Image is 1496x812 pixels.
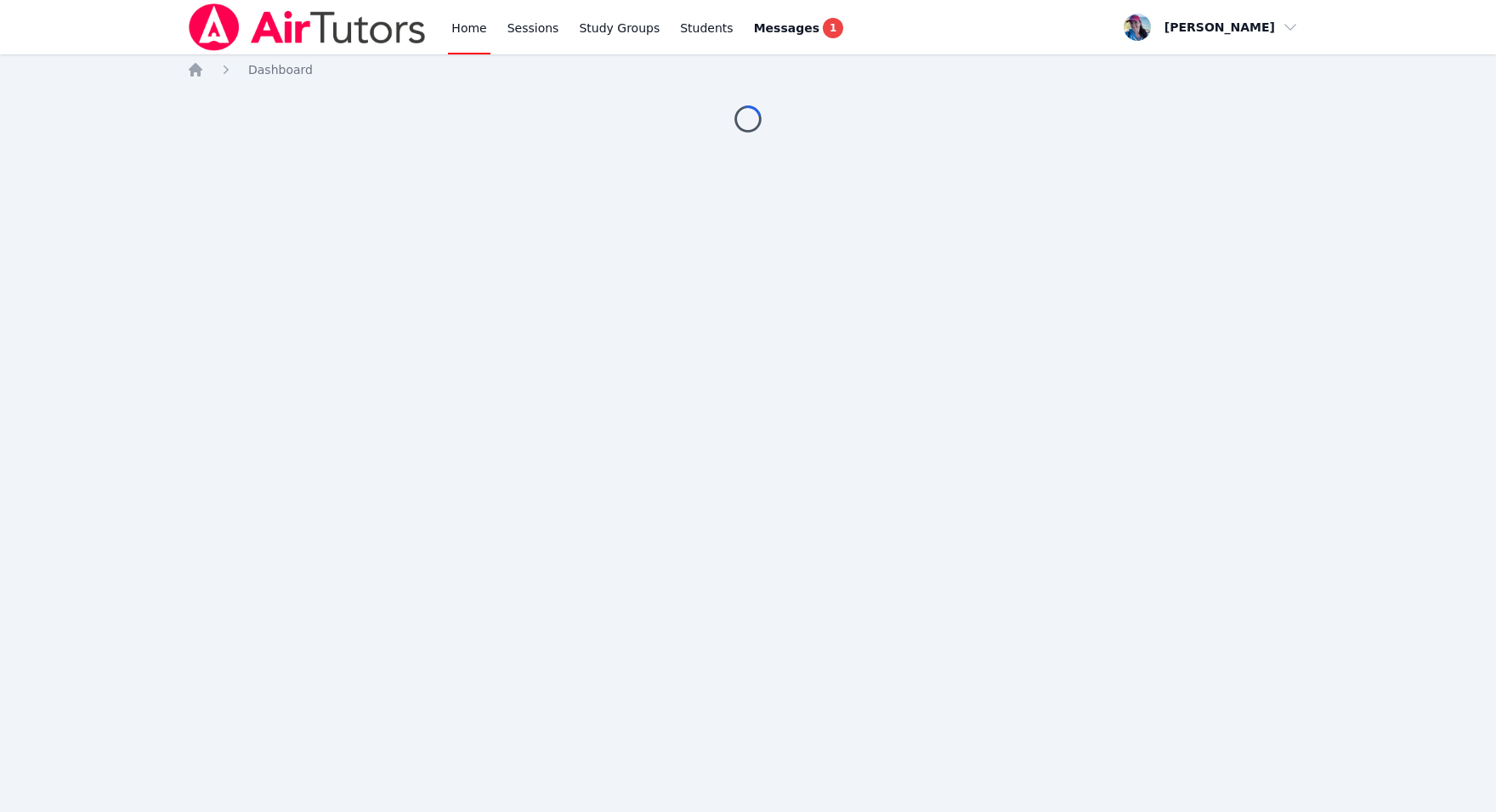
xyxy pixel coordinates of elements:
[187,61,1309,78] nav: Breadcrumb
[823,18,843,38] span: 1
[248,63,313,77] span: Dashboard
[754,20,819,37] span: Messages
[187,3,428,51] img: Air Tutors
[248,61,313,78] a: Dashboard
